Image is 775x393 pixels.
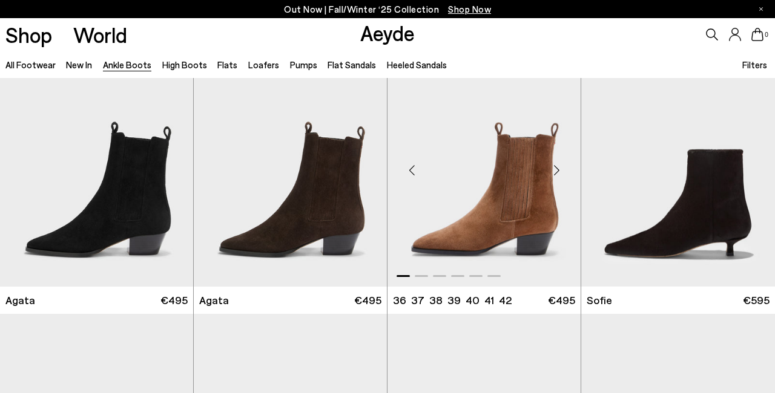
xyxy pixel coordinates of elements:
[160,293,188,308] span: €495
[194,44,387,287] img: Agata Suede Ankle Boots
[393,293,508,308] ul: variant
[484,293,494,308] li: 41
[581,44,775,287] a: Next slide Previous slide
[448,4,491,15] span: Navigate to /collections/new-in
[5,59,56,70] a: All Footwear
[393,293,406,308] li: 36
[429,293,443,308] li: 38
[5,24,52,45] a: Shop
[73,24,127,45] a: World
[581,44,775,287] div: 1 / 6
[217,59,237,70] a: Flats
[387,59,447,70] a: Heeled Sandals
[199,293,229,308] span: Agata
[581,44,775,287] img: Sofie Ponyhair Ankle Boots
[248,59,279,70] a: Loafers
[548,293,575,308] span: €495
[742,59,767,70] span: Filters
[360,20,415,45] a: Aeyde
[354,293,381,308] span: €495
[103,59,151,70] a: Ankle Boots
[499,293,512,308] li: 42
[387,287,581,314] a: 36 37 38 39 40 41 42 €495
[538,152,575,188] div: Next slide
[751,28,763,41] a: 0
[162,59,207,70] a: High Boots
[581,287,775,314] a: Sofie €595
[290,59,317,70] a: Pumps
[328,59,376,70] a: Flat Sandals
[387,44,581,287] div: 1 / 6
[743,293,770,308] span: €595
[587,293,612,308] span: Sofie
[763,31,770,38] span: 0
[5,293,35,308] span: Agata
[466,293,480,308] li: 40
[66,59,92,70] a: New In
[394,152,430,188] div: Previous slide
[447,293,461,308] li: 39
[411,293,424,308] li: 37
[194,287,387,314] a: Agata €495
[284,2,491,17] p: Out Now | Fall/Winter ‘25 Collection
[387,44,581,287] img: Agata Suede Ankle Boots
[387,44,581,287] a: Next slide Previous slide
